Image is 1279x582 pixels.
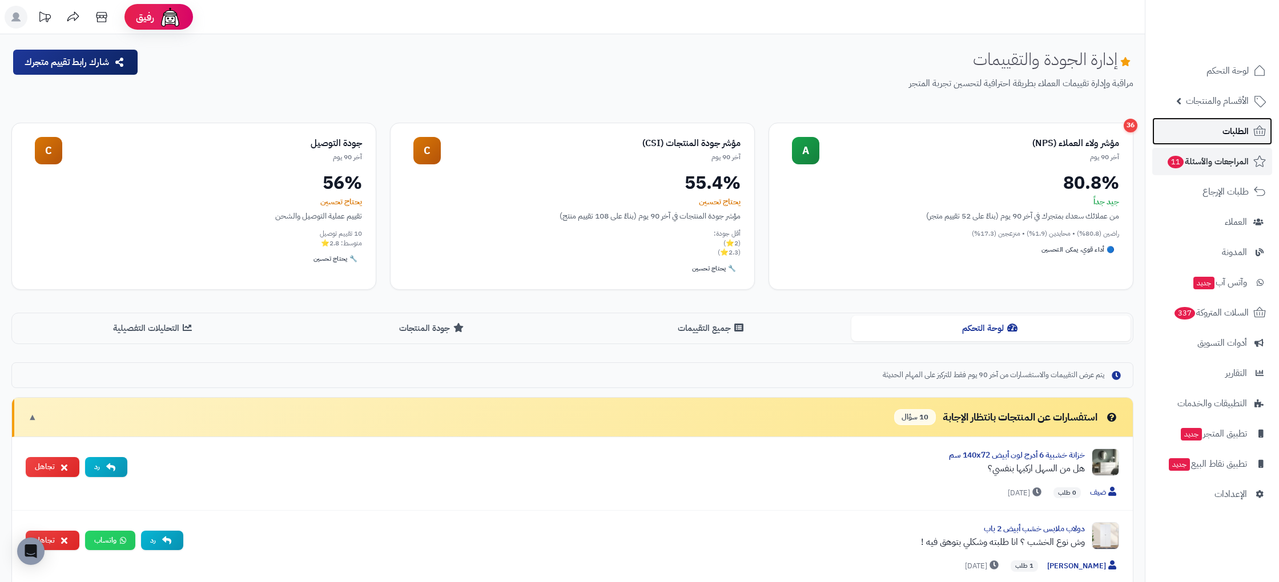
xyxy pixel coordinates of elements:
[1222,123,1249,139] span: الطلبات
[26,531,79,551] button: تجاهل
[783,196,1119,208] div: جيد جداً
[783,173,1119,192] div: 80.8%
[413,137,441,164] div: C
[1214,486,1247,502] span: الإعدادات
[1090,487,1119,499] span: ضيف
[1201,32,1268,56] img: logo-2.png
[1152,178,1272,205] a: طلبات الإرجاع
[309,252,362,266] div: 🔧 يحتاج تحسين
[26,173,362,192] div: 56%
[293,316,573,341] button: جودة المنتجات
[1152,118,1272,145] a: الطلبات
[192,535,1085,549] div: وش نوع الخشب ؟ انا طلبته وشكلي بتوهق فيه !
[85,531,135,551] a: واتساب
[159,6,182,29] img: ai-face.png
[404,229,741,257] div: أقل جودة: (2⭐) (2.3⭐)
[1193,277,1214,289] span: جديد
[973,50,1133,68] h1: إدارة الجودة والتقييمات
[1152,480,1272,508] a: الإعدادات
[17,537,45,565] div: Open Intercom Messenger
[1047,560,1119,572] span: [PERSON_NAME]
[687,262,741,276] div: 🔧 يحتاج تحسين
[28,411,37,424] span: ▼
[1168,456,1247,472] span: تطبيق نقاط البيع
[1008,487,1044,499] span: [DATE]
[1092,522,1119,549] img: Product
[26,210,362,222] div: تقييم عملية التوصيل والشحن
[1152,450,1272,478] a: تطبيق نقاط البيعجديد
[141,531,183,551] button: رد
[819,152,1119,162] div: آخر 90 يوم
[1181,428,1202,440] span: جديد
[1152,359,1272,387] a: التقارير
[1152,269,1272,296] a: وآتس آبجديد
[883,370,1104,381] span: يتم عرض التقييمات والاستفسارات من آخر 90 يوم فقط للتركيز على المهام الحديثة
[1152,329,1272,357] a: أدوات التسويق
[1225,365,1247,381] span: التقارير
[1169,458,1190,471] span: جديد
[441,137,741,150] div: مؤشر جودة المنتجات (CSI)
[1152,390,1272,417] a: التطبيقات والخدمات
[35,137,62,164] div: C
[1037,243,1119,257] div: 🔵 أداء قوي، يمكن التحسين
[136,462,1085,475] div: هل من السهل اركبها بنفسي؟
[1173,305,1249,321] span: السلات المتروكة
[1225,214,1247,230] span: العملاء
[1011,560,1038,572] span: 1 طلب
[1152,208,1272,236] a: العملاء
[1152,299,1272,326] a: السلات المتروكة337
[26,457,79,477] button: تجاهل
[1168,156,1184,168] span: 11
[965,560,1002,572] span: [DATE]
[13,50,138,75] button: شارك رابط تقييم متجرك
[894,409,936,426] span: 10 سؤال
[783,229,1119,239] div: راضين (80.8%) • محايدين (1.9%) • منزعجين (17.3%)
[1152,420,1272,447] a: تطبيق المتجرجديد
[949,449,1085,461] a: خزانة خشبية 6 أدرج لون أبيض 140x72 سم
[573,316,852,341] button: جميع التقييمات
[1167,153,1249,169] span: المراجعات والأسئلة
[30,6,59,31] a: تحديثات المنصة
[26,196,362,208] div: يحتاج تحسين
[85,457,127,477] button: رد
[1197,335,1247,351] span: أدوات التسويق
[792,137,819,164] div: A
[404,210,741,222] div: مؤشر جودة المنتجات في آخر 90 يوم (بناءً على 108 تقييم منتج)
[404,196,741,208] div: يحتاج تحسين
[1152,57,1272,84] a: لوحة التحكم
[984,523,1085,535] a: دولاب ملابس خشب أبيض 2 باب
[1202,184,1249,200] span: طلبات الإرجاع
[404,173,741,192] div: 55.4%
[62,152,362,162] div: آخر 90 يوم
[851,316,1131,341] button: لوحة التحكم
[136,10,154,24] span: رفيق
[1192,274,1247,290] span: وآتس آب
[783,210,1119,222] div: من عملائك سعداء بمتجرك في آخر 90 يوم (بناءً على 52 تقييم متجر)
[148,77,1133,90] p: مراقبة وإدارة تقييمات العملاء بطريقة احترافية لتحسين تجربة المتجر
[1152,148,1272,175] a: المراجعات والأسئلة11
[1177,395,1247,411] span: التطبيقات والخدمات
[1180,426,1247,442] span: تطبيق المتجر
[62,137,362,150] div: جودة التوصيل
[1152,239,1272,266] a: المدونة
[819,137,1119,150] div: مؤشر ولاء العملاء (NPS)
[1124,119,1137,132] div: 36
[1206,63,1249,79] span: لوحة التحكم
[441,152,741,162] div: آخر 90 يوم
[26,229,362,248] div: 10 تقييم توصيل متوسط: 2.8⭐
[1053,487,1081,499] span: 0 طلب
[894,409,1119,426] div: استفسارات عن المنتجات بانتظار الإجابة
[1186,93,1249,109] span: الأقسام والمنتجات
[1175,307,1195,320] span: 337
[14,316,293,341] button: التحليلات التفصيلية
[1222,244,1247,260] span: المدونة
[1092,448,1119,476] img: Product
